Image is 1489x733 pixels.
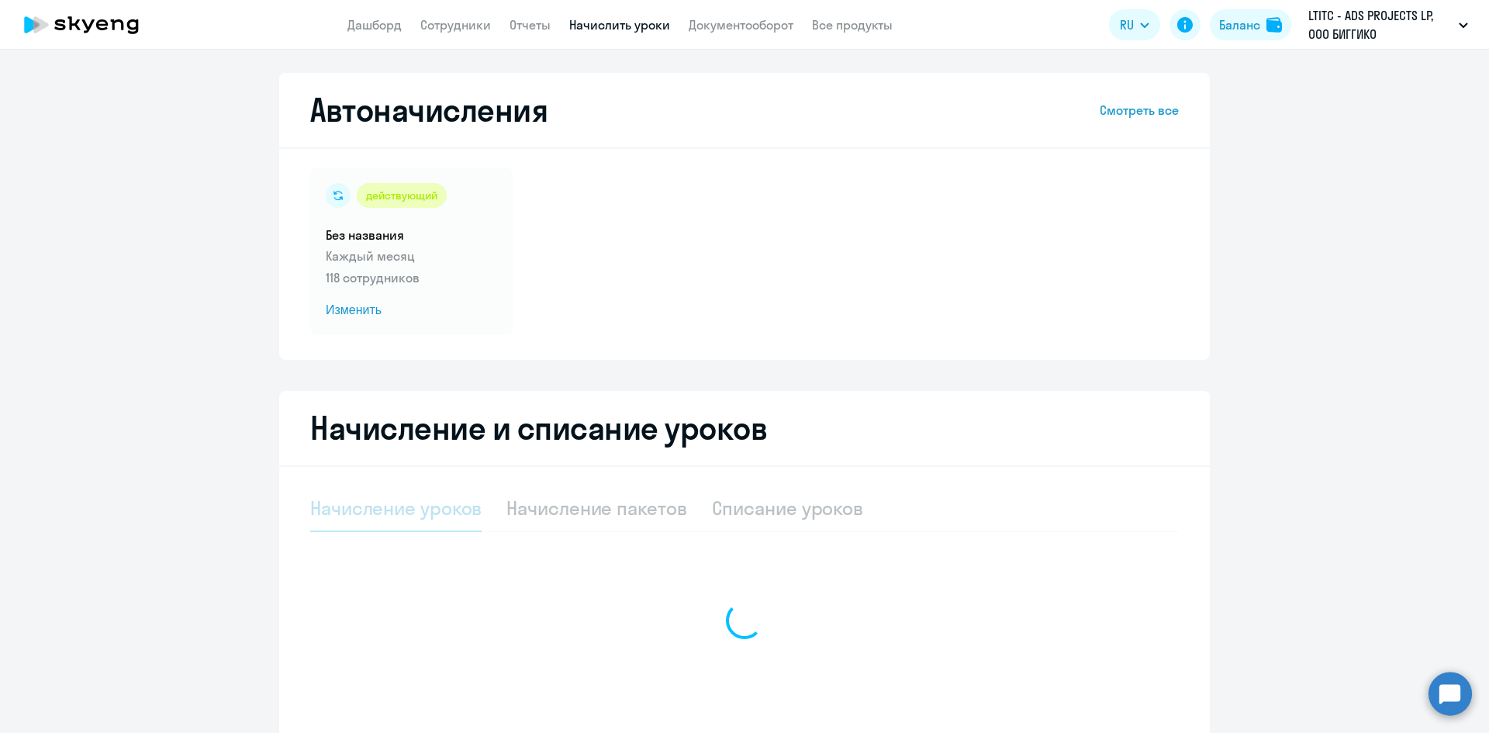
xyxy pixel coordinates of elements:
a: Смотреть все [1100,101,1179,119]
a: Документооборот [689,17,793,33]
h2: Автоначисления [310,92,548,129]
p: Каждый месяц [326,247,498,265]
button: RU [1109,9,1160,40]
a: Дашборд [347,17,402,33]
span: Изменить [326,301,498,320]
a: Все продукты [812,17,893,33]
div: Баланс [1219,16,1260,34]
div: действующий [357,183,447,208]
span: RU [1120,16,1134,34]
a: Отчеты [510,17,551,33]
h5: Без названия [326,226,498,244]
a: Начислить уроки [569,17,670,33]
button: LTITC - ADS PROJECTS LP, ООО БИГГИКО [1301,6,1476,43]
button: Балансbalance [1210,9,1291,40]
h2: Начисление и списание уроков [310,410,1179,447]
a: Сотрудники [420,17,491,33]
img: balance [1266,17,1282,33]
p: 118 сотрудников [326,268,498,287]
p: LTITC - ADS PROJECTS LP, ООО БИГГИКО [1308,6,1453,43]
